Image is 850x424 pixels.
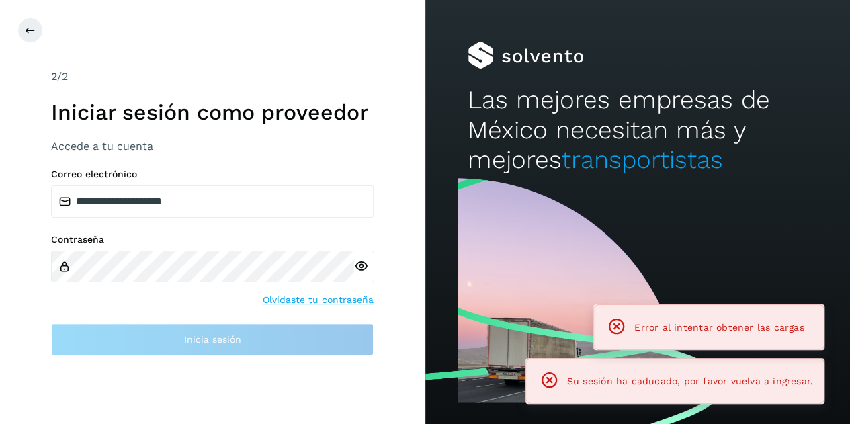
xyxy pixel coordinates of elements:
span: transportistas [562,145,723,174]
span: 2 [51,70,57,83]
h2: Las mejores empresas de México necesitan más y mejores [468,85,808,175]
span: Inicia sesión [184,335,241,344]
label: Contraseña [51,234,374,245]
div: /2 [51,69,374,85]
h1: Iniciar sesión como proveedor [51,99,374,125]
label: Correo electrónico [51,169,374,180]
span: Su sesión ha caducado, por favor vuelva a ingresar. [567,376,813,386]
a: Olvidaste tu contraseña [263,293,374,307]
span: Error al intentar obtener las cargas [634,322,804,333]
button: Inicia sesión [51,323,374,355]
h3: Accede a tu cuenta [51,140,374,153]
